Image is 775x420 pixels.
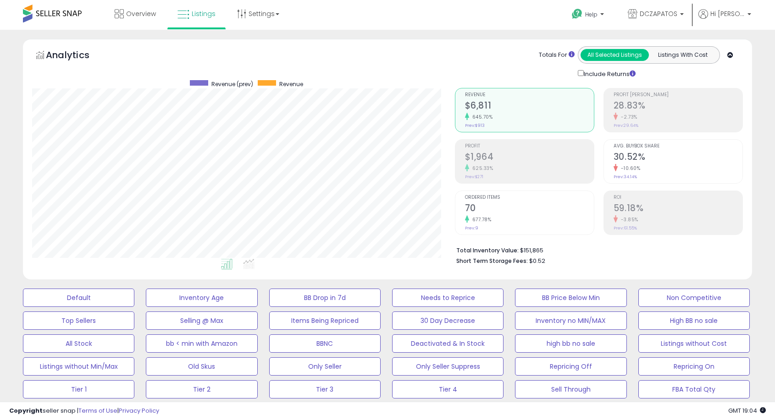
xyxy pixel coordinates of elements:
button: Items Being Repriced [269,311,381,330]
button: Listings without Cost [638,334,750,353]
span: Help [585,11,598,18]
b: Short Term Storage Fees: [456,257,528,265]
button: Only Seller [269,357,381,376]
button: Old Skus [146,357,257,376]
button: BB Price Below Min [515,289,626,307]
button: All Selected Listings [581,49,649,61]
button: Listings With Cost [648,49,717,61]
small: Prev: $271 [465,174,483,180]
span: ROI [614,195,742,200]
button: Deactivated & In Stock [392,334,504,353]
span: $0.52 [529,256,545,265]
small: -2.73% [618,114,637,120]
span: Revenue (prev) [211,80,253,88]
button: bb < min with Amazon [146,334,257,353]
span: Listings [192,9,216,18]
small: -10.60% [618,165,641,172]
button: Top Sellers [23,311,134,330]
button: Non Competitive [638,289,750,307]
strong: Copyright [9,406,43,415]
button: FBA Total Qty [638,380,750,398]
button: All Stock [23,334,134,353]
button: Inventory Age [146,289,257,307]
button: Sell Through [515,380,626,398]
button: Needs to Reprice [392,289,504,307]
small: 677.78% [469,216,492,223]
button: BB Drop in 7d [269,289,381,307]
h2: $6,811 [465,100,594,113]
button: Tier 1 [23,380,134,398]
div: Include Returns [571,68,647,79]
h2: 30.52% [614,152,742,164]
li: $151,865 [456,244,736,255]
span: Hi [PERSON_NAME] [710,9,745,18]
small: Prev: 34.14% [614,174,637,180]
span: Profit [PERSON_NAME] [614,93,742,98]
span: Overview [126,9,156,18]
button: Only Seller Suppress [392,357,504,376]
small: -3.85% [618,216,638,223]
button: high bb no sale [515,334,626,353]
button: Inventory no MIN/MAX [515,311,626,330]
span: DCZAPATOS [640,9,677,18]
span: Avg. Buybox Share [614,144,742,149]
button: Tier 3 [269,380,381,398]
a: Hi [PERSON_NAME] [698,9,751,30]
button: Selling @ Max [146,311,257,330]
span: Revenue [465,93,594,98]
button: BBNC [269,334,381,353]
small: 625.33% [469,165,493,172]
button: Default [23,289,134,307]
h2: 59.18% [614,203,742,215]
a: Terms of Use [78,406,117,415]
a: Help [565,1,613,30]
h2: 28.83% [614,100,742,113]
button: Repricing Off [515,357,626,376]
span: 2025-08-12 19:04 GMT [728,406,766,415]
h2: 70 [465,203,594,215]
button: Tier 4 [392,380,504,398]
i: Get Help [571,8,583,20]
button: 30 Day Decrease [392,311,504,330]
button: Repricing On [638,357,750,376]
button: High BB no sale [638,311,750,330]
button: Tier 2 [146,380,257,398]
h5: Analytics [46,49,107,64]
small: Prev: 61.55% [614,225,637,231]
div: seller snap | | [9,407,159,415]
small: Prev: 29.64% [614,123,638,128]
button: Listings without Min/Max [23,357,134,376]
small: Prev: 9 [465,225,478,231]
span: Revenue [279,80,303,88]
span: Ordered Items [465,195,594,200]
b: Total Inventory Value: [456,246,519,254]
h2: $1,964 [465,152,594,164]
span: Profit [465,144,594,149]
small: Prev: $913 [465,123,485,128]
a: Privacy Policy [119,406,159,415]
small: 645.70% [469,114,493,120]
div: Totals For [539,51,575,60]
